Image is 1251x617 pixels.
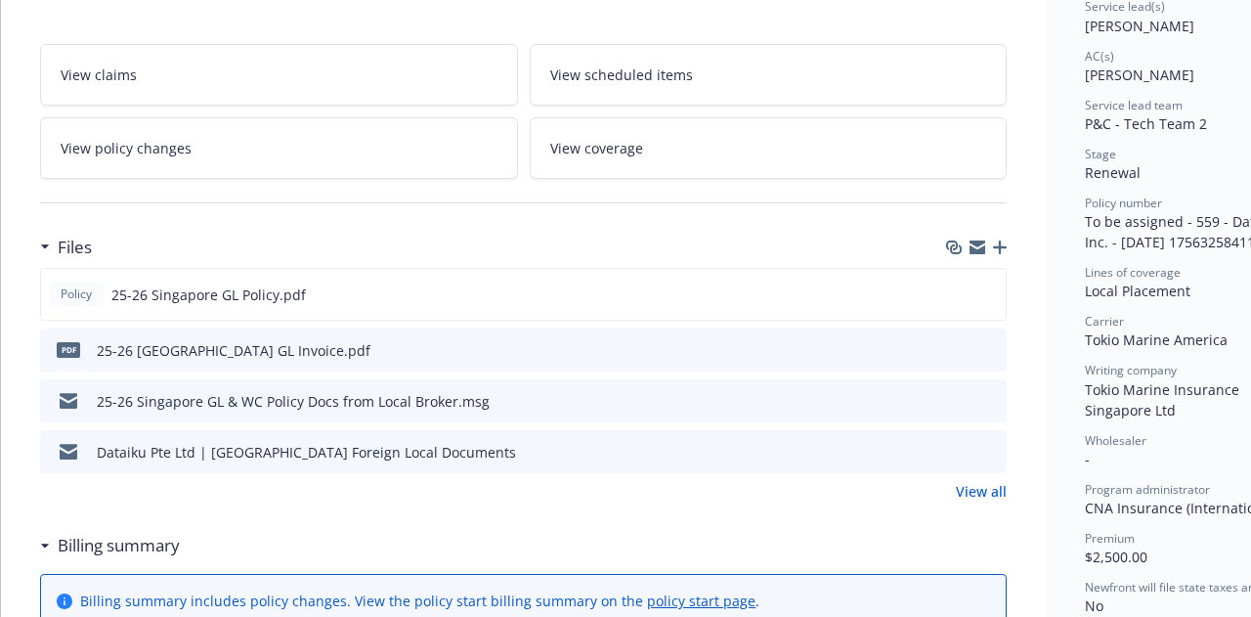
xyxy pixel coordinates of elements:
[61,138,192,158] span: View policy changes
[61,65,137,85] span: View claims
[550,138,643,158] span: View coverage
[1085,97,1183,113] span: Service lead team
[956,481,1007,502] a: View all
[40,117,518,179] a: View policy changes
[40,533,180,558] div: Billing summary
[1085,146,1116,162] span: Stage
[949,285,965,305] button: download file
[57,342,80,357] span: pdf
[1085,331,1228,349] span: Tokio Marine America
[1085,481,1210,498] span: Program administrator
[1085,195,1162,211] span: Policy number
[111,285,306,305] span: 25-26 Singapore GL Policy.pdf
[1085,17,1194,35] span: [PERSON_NAME]
[950,442,966,463] button: download file
[1085,432,1146,449] span: Wholesaler
[981,391,999,412] button: preview file
[57,286,96,303] span: Policy
[1085,548,1147,566] span: $2,500.00
[1085,362,1177,378] span: Writing company
[97,340,370,361] div: 25-26 [GEOGRAPHIC_DATA] GL Invoice.pdf
[1085,313,1124,330] span: Carrier
[80,591,759,611] div: Billing summary includes policy changes. View the policy start billing summary on the .
[647,592,755,610] a: policy start page
[550,65,693,85] span: View scheduled items
[40,235,92,260] div: Files
[1085,66,1194,84] span: [PERSON_NAME]
[1085,596,1103,615] span: No
[950,340,966,361] button: download file
[1085,163,1141,182] span: Renewal
[980,285,998,305] button: preview file
[1085,114,1207,133] span: P&C - Tech Team 2
[981,442,999,463] button: preview file
[97,442,516,463] div: Dataiku Pte Ltd | [GEOGRAPHIC_DATA] Foreign Local Documents
[1085,450,1090,468] span: -
[97,391,490,412] div: 25-26 Singapore GL & WC Policy Docs from Local Broker.msg
[1085,530,1135,547] span: Premium
[530,117,1008,179] a: View coverage
[58,533,180,558] h3: Billing summary
[1085,48,1114,65] span: AC(s)
[1085,380,1243,419] span: Tokio Marine Insurance Singapore Ltd
[1085,264,1181,281] span: Lines of coverage
[530,44,1008,106] a: View scheduled items
[40,44,518,106] a: View claims
[58,235,92,260] h3: Files
[950,391,966,412] button: download file
[981,340,999,361] button: preview file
